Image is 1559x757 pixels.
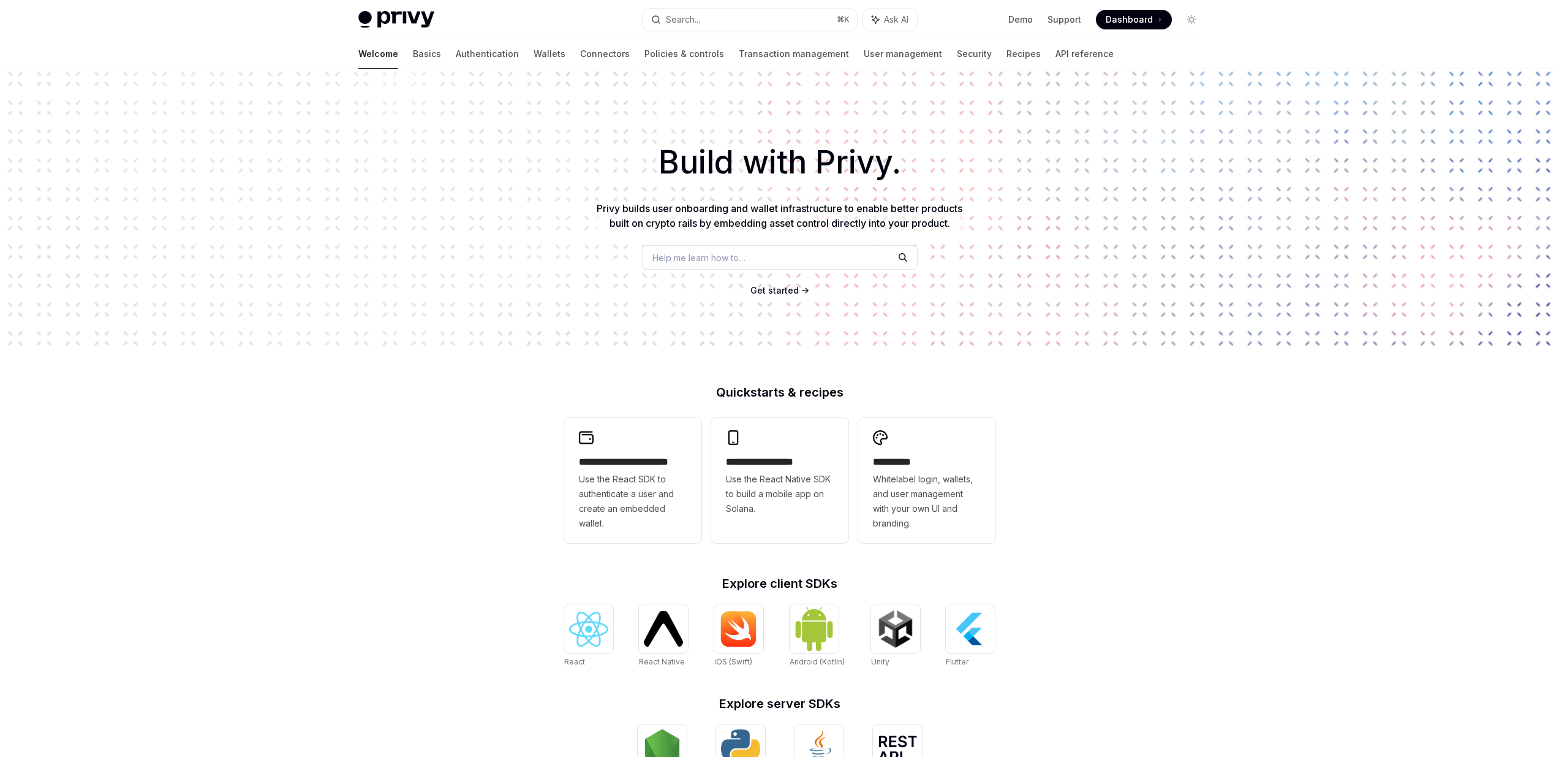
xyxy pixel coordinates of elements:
[597,202,962,229] span: Privy builds user onboarding and wallet infrastructure to enable better products built on crypto ...
[1182,10,1201,29] button: Toggle dark mode
[946,604,995,668] a: FlutterFlutter
[644,611,683,646] img: React Native
[358,11,434,28] img: light logo
[864,39,942,69] a: User management
[957,39,992,69] a: Security
[456,39,519,69] a: Authentication
[714,657,752,666] span: iOS (Swift)
[884,13,908,26] span: Ask AI
[873,472,981,531] span: Whitelabel login, wallets, and user management with your own UI and branding.
[1055,39,1114,69] a: API reference
[666,12,700,27] div: Search...
[569,612,608,647] img: React
[871,604,920,668] a: UnityUnity
[564,604,613,668] a: ReactReact
[858,418,995,543] a: **** *****Whitelabel login, wallets, and user management with your own UI and branding.
[951,609,990,649] img: Flutter
[358,39,398,69] a: Welcome
[795,606,834,652] img: Android (Kotlin)
[790,657,845,666] span: Android (Kotlin)
[876,609,915,649] img: Unity
[1096,10,1172,29] a: Dashboard
[564,698,995,710] h2: Explore server SDKs
[750,285,799,295] span: Get started
[652,251,746,264] span: Help me learn how to…
[644,39,724,69] a: Policies & controls
[714,604,763,668] a: iOS (Swift)iOS (Swift)
[564,386,995,398] h2: Quickstarts & recipes
[871,657,889,666] span: Unity
[719,611,758,647] img: iOS (Swift)
[1106,13,1153,26] span: Dashboard
[790,604,845,668] a: Android (Kotlin)Android (Kotlin)
[1006,39,1041,69] a: Recipes
[739,39,849,69] a: Transaction management
[639,604,688,668] a: React NativeReact Native
[1048,13,1081,26] a: Support
[20,139,1539,186] h1: Build with Privy.
[750,284,799,297] a: Get started
[946,657,968,666] span: Flutter
[639,657,685,666] span: React Native
[726,472,834,516] span: Use the React Native SDK to build a mobile app on Solana.
[579,472,687,531] span: Use the React SDK to authenticate a user and create an embedded wallet.
[837,15,850,25] span: ⌘ K
[564,577,995,590] h2: Explore client SDKs
[534,39,565,69] a: Wallets
[643,9,857,31] button: Search...⌘K
[580,39,630,69] a: Connectors
[413,39,441,69] a: Basics
[711,418,848,543] a: **** **** **** ***Use the React Native SDK to build a mobile app on Solana.
[564,657,585,666] span: React
[1008,13,1033,26] a: Demo
[863,9,917,31] button: Ask AI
